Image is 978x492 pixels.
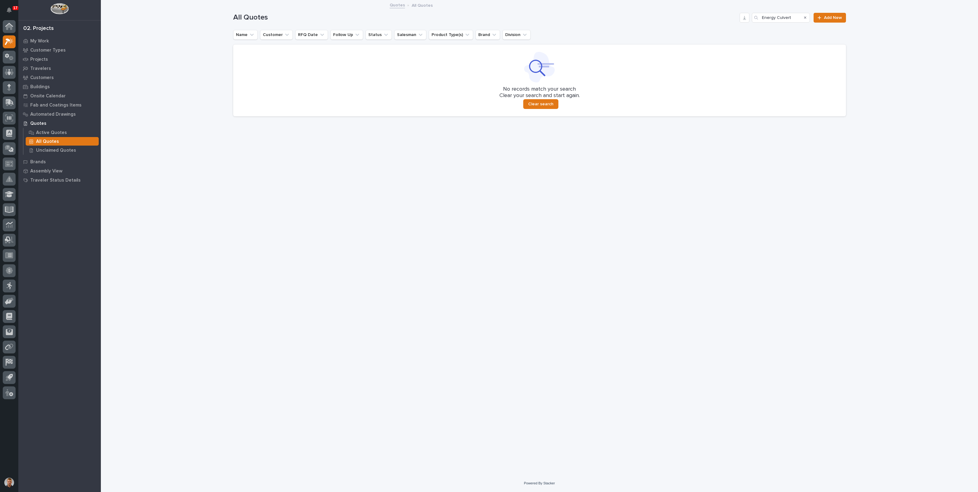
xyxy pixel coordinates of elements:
p: Customers [30,75,54,81]
span: Add New [824,16,842,20]
p: Assembly View [30,168,62,174]
a: My Work [18,36,101,45]
button: Customer [260,30,293,40]
p: No records match your search [241,86,839,93]
button: Status [366,30,392,40]
p: Travelers [30,66,51,71]
a: Powered By Stacker [524,481,555,485]
a: Buildings [18,82,101,91]
div: 02. Projects [23,25,54,32]
a: Traveler Status Details [18,175,101,185]
button: Brand [476,30,500,40]
a: Quotes [18,119,101,128]
button: Name [233,30,258,40]
p: Onsite Calendar [30,93,66,99]
div: Notifications17 [8,7,16,17]
p: Projects [30,57,48,62]
p: All Quotes [36,139,59,144]
p: Brands [30,159,46,165]
a: Active Quotes [24,128,101,137]
a: Travelers [18,64,101,73]
img: Workspace Logo [50,3,68,14]
a: Fab and Coatings Items [18,100,101,110]
a: Assembly View [18,166,101,175]
a: Customers [18,73,101,82]
a: Projects [18,55,101,64]
p: Unclaimed Quotes [36,148,76,153]
a: Brands [18,157,101,166]
p: All Quotes [412,2,433,8]
p: Automated Drawings [30,112,76,117]
p: Active Quotes [36,130,67,136]
h1: All Quotes [233,13,737,22]
button: RFQ Date [295,30,328,40]
a: Add New [814,13,846,23]
button: users-avatar [3,476,16,489]
button: Division [502,30,531,40]
a: Automated Drawings [18,110,101,119]
input: Search [752,13,810,23]
p: Buildings [30,84,50,90]
button: Salesman [394,30,426,40]
p: Clear your search and start again. [499,92,580,99]
span: Clear search [528,101,553,107]
p: Quotes [30,121,46,126]
a: Unclaimed Quotes [24,146,101,154]
p: 17 [13,6,17,10]
a: Customer Types [18,45,101,55]
button: Clear search [523,99,558,109]
button: Product Type(s) [429,30,473,40]
a: Onsite Calendar [18,91,101,100]
p: My Work [30,38,49,44]
button: Follow Up [330,30,363,40]
a: All Quotes [24,137,101,146]
p: Fab and Coatings Items [30,103,82,108]
button: Notifications [3,4,16,16]
p: Traveler Status Details [30,178,81,183]
p: Customer Types [30,48,66,53]
a: Quotes [390,1,405,8]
